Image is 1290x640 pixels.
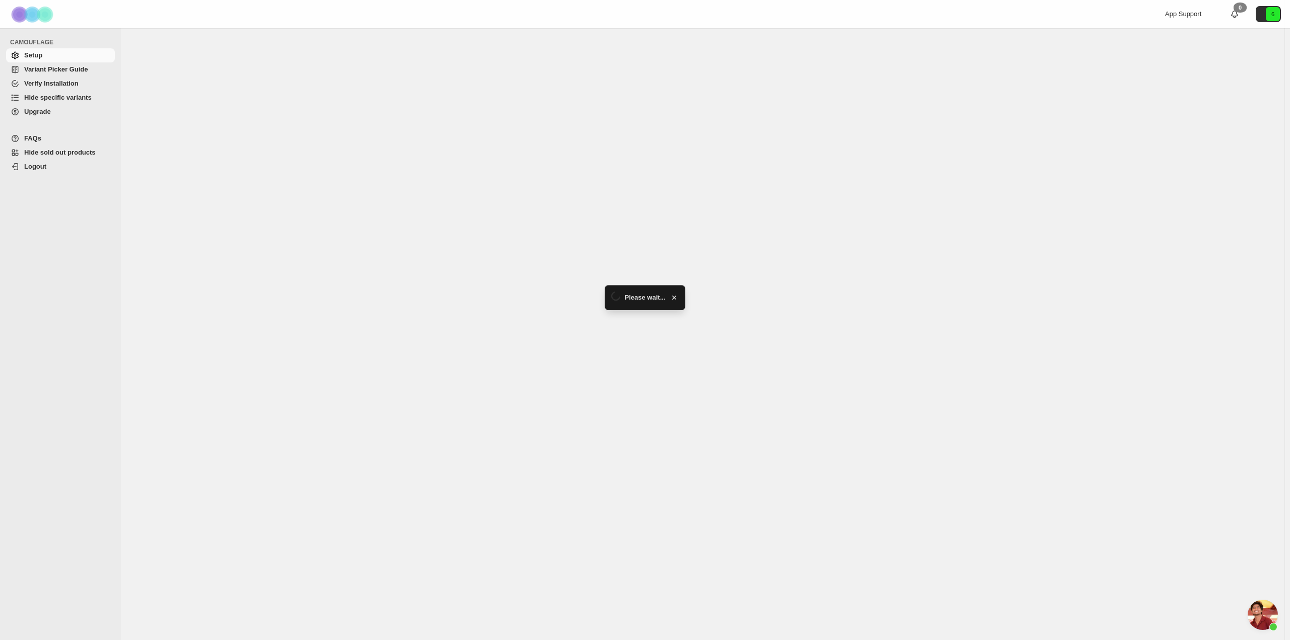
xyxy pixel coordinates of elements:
a: 0 [1230,9,1240,19]
span: FAQs [24,134,41,142]
a: Setup [6,48,115,62]
img: Camouflage [8,1,58,28]
a: Logout [6,160,115,174]
span: Setup [24,51,42,59]
button: Avatar with initials 6 [1256,6,1281,22]
span: Logout [24,163,46,170]
a: Upgrade [6,105,115,119]
div: Open chat [1248,600,1278,630]
a: Hide sold out products [6,146,115,160]
text: 6 [1271,11,1274,17]
span: Verify Installation [24,80,79,87]
span: Avatar with initials 6 [1266,7,1280,21]
span: Please wait... [625,293,666,303]
div: 0 [1234,3,1247,13]
span: App Support [1165,10,1201,18]
a: Verify Installation [6,77,115,91]
a: Variant Picker Guide [6,62,115,77]
a: FAQs [6,131,115,146]
span: CAMOUFLAGE [10,38,116,46]
span: Variant Picker Guide [24,65,88,73]
span: Hide specific variants [24,94,92,101]
span: Upgrade [24,108,51,115]
a: Hide specific variants [6,91,115,105]
span: Hide sold out products [24,149,96,156]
